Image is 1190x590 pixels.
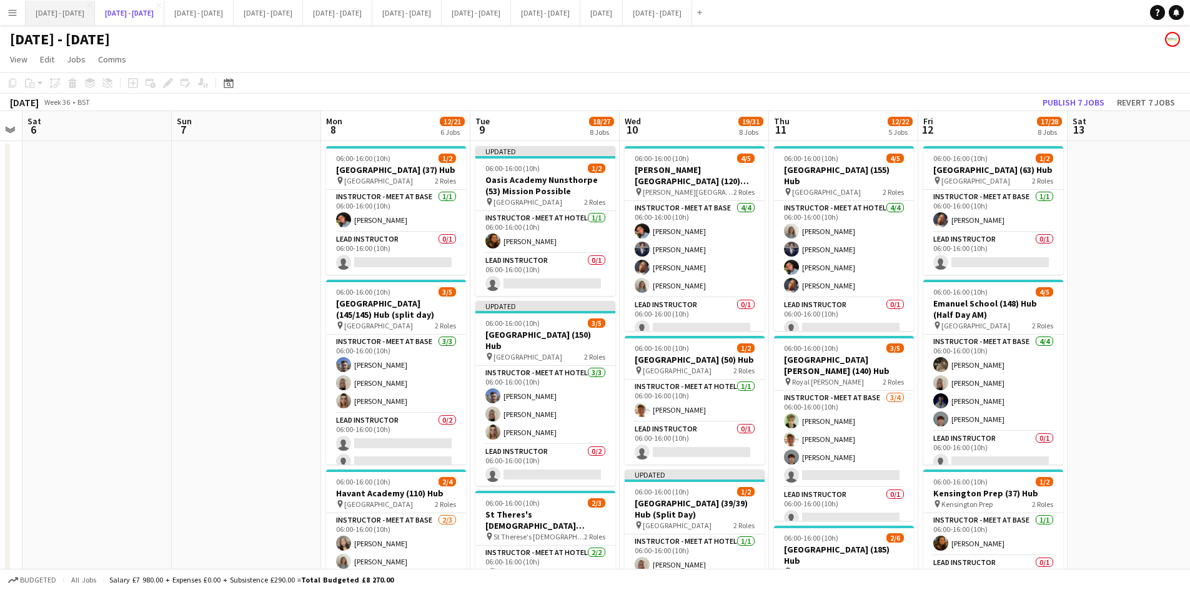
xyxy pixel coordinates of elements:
[784,533,838,543] span: 06:00-16:00 (10h)
[326,190,466,232] app-card-role: Instructor - Meet at Base1/106:00-16:00 (10h)[PERSON_NAME]
[643,521,712,530] span: [GEOGRAPHIC_DATA]
[933,477,988,486] span: 06:00-16:00 (10h)
[35,51,59,67] a: Edit
[493,532,584,541] span: St Therese's [DEMOGRAPHIC_DATA] School
[20,576,56,584] span: Budgeted
[435,176,456,185] span: 2 Roles
[344,176,413,185] span: [GEOGRAPHIC_DATA]
[733,366,755,375] span: 2 Roles
[883,377,904,386] span: 2 Roles
[326,164,466,175] h3: [GEOGRAPHIC_DATA] (37) Hub
[493,352,562,361] span: [GEOGRAPHIC_DATA]
[635,154,689,163] span: 06:00-16:00 (10h)
[234,1,303,25] button: [DATE] - [DATE]
[933,154,988,163] span: 06:00-16:00 (10h)
[475,329,615,352] h3: [GEOGRAPHIC_DATA] (150) Hub
[1038,94,1109,111] button: Publish 7 jobs
[941,321,1010,330] span: [GEOGRAPHIC_DATA]
[921,122,933,137] span: 12
[625,470,765,479] div: Updated
[635,487,689,496] span: 06:00-16:00 (10h)
[774,336,914,521] div: 06:00-16:00 (10h)3/5[GEOGRAPHIC_DATA][PERSON_NAME] (140) Hub Royal [PERSON_NAME]2 RolesInstructor...
[625,201,765,298] app-card-role: Instructor - Meet at Base4/406:00-16:00 (10h)[PERSON_NAME][PERSON_NAME][PERSON_NAME][PERSON_NAME]
[941,499,993,509] span: Kensington Prep
[1032,321,1053,330] span: 2 Roles
[95,1,164,25] button: [DATE] - [DATE]
[93,51,131,67] a: Comms
[792,377,864,386] span: Royal [PERSON_NAME]
[511,1,580,25] button: [DATE] - [DATE]
[923,335,1063,431] app-card-role: Instructor - Meet at Base4/406:00-16:00 (10h)[PERSON_NAME][PERSON_NAME][PERSON_NAME][PERSON_NAME]
[923,232,1063,275] app-card-role: Lead Instructor0/106:00-16:00 (10h)
[774,201,914,298] app-card-role: Instructor - Meet at Hotel4/406:00-16:00 (10h)[PERSON_NAME][PERSON_NAME][PERSON_NAME][PERSON_NAME]
[485,164,540,173] span: 06:00-16:00 (10h)
[164,1,234,25] button: [DATE] - [DATE]
[27,116,41,127] span: Sat
[475,146,615,156] div: Updated
[774,298,914,340] app-card-role: Lead Instructor0/106:00-16:00 (10h)
[439,287,456,297] span: 3/5
[10,30,110,49] h1: [DATE] - [DATE]
[774,116,790,127] span: Thu
[737,154,755,163] span: 4/5
[774,488,914,530] app-card-role: Lead Instructor0/106:00-16:00 (10h)
[737,487,755,496] span: 1/2
[774,146,914,331] app-job-card: 06:00-16:00 (10h)4/5[GEOGRAPHIC_DATA] (155) Hub [GEOGRAPHIC_DATA]2 RolesInstructor - Meet at Hote...
[475,445,615,505] app-card-role: Lead Instructor0/206:00-16:00 (10h)
[1036,154,1053,163] span: 1/2
[1032,176,1053,185] span: 2 Roles
[77,97,90,107] div: BST
[26,1,95,25] button: [DATE] - [DATE]
[326,298,466,320] h3: [GEOGRAPHIC_DATA] (145/145) Hub (split day)
[625,422,765,465] app-card-role: Lead Instructor0/106:00-16:00 (10h)
[475,366,615,445] app-card-role: Instructor - Meet at Hotel3/306:00-16:00 (10h)[PERSON_NAME][PERSON_NAME][PERSON_NAME]
[1112,94,1180,111] button: Revert 7 jobs
[177,116,192,127] span: Sun
[440,117,465,126] span: 12/21
[923,190,1063,232] app-card-role: Instructor - Meet at Base1/106:00-16:00 (10h)[PERSON_NAME]
[475,301,615,486] app-job-card: Updated06:00-16:00 (10h)3/5[GEOGRAPHIC_DATA] (150) Hub [GEOGRAPHIC_DATA]2 RolesInstructor - Meet ...
[326,280,466,465] app-job-card: 06:00-16:00 (10h)3/5[GEOGRAPHIC_DATA] (145/145) Hub (split day) [GEOGRAPHIC_DATA]2 RolesInstructo...
[6,573,58,587] button: Budgeted
[584,197,605,207] span: 2 Roles
[67,54,86,65] span: Jobs
[1165,32,1180,47] app-user-avatar: Programmes & Operations
[625,298,765,340] app-card-role: Lead Instructor0/106:00-16:00 (10h)
[923,164,1063,175] h3: [GEOGRAPHIC_DATA] (63) Hub
[792,567,861,576] span: [GEOGRAPHIC_DATA]
[98,54,126,65] span: Comms
[1036,287,1053,297] span: 4/5
[1038,127,1061,137] div: 8 Jobs
[344,499,413,509] span: [GEOGRAPHIC_DATA]
[923,280,1063,465] div: 06:00-16:00 (10h)4/5Emanuel School (148) Hub (Half Day AM) [GEOGRAPHIC_DATA]2 RolesInstructor - M...
[923,513,1063,556] app-card-role: Instructor - Meet at Base1/106:00-16:00 (10h)[PERSON_NAME]
[440,127,464,137] div: 6 Jobs
[326,413,466,474] app-card-role: Lead Instructor0/206:00-16:00 (10h)
[324,122,342,137] span: 8
[344,321,413,330] span: [GEOGRAPHIC_DATA]
[584,352,605,361] span: 2 Roles
[883,567,904,576] span: 2 Roles
[923,431,1063,474] app-card-role: Lead Instructor0/106:00-16:00 (10h)
[635,343,689,353] span: 06:00-16:00 (10h)
[739,127,763,137] div: 8 Jobs
[435,321,456,330] span: 2 Roles
[733,521,755,530] span: 2 Roles
[1036,477,1053,486] span: 1/2
[623,122,641,137] span: 10
[625,146,765,331] app-job-card: 06:00-16:00 (10h)4/5[PERSON_NAME][GEOGRAPHIC_DATA] (120) Time Attack (H/D AM) [PERSON_NAME][GEOGR...
[475,509,615,531] h3: St Theres's [DEMOGRAPHIC_DATA] School (90/90) Mission Possible (Split Day)
[625,498,765,520] h3: [GEOGRAPHIC_DATA] (39/39) Hub (Split Day)
[326,146,466,275] div: 06:00-16:00 (10h)1/2[GEOGRAPHIC_DATA] (37) Hub [GEOGRAPHIC_DATA]2 RolesInstructor - Meet at Base1...
[625,336,765,465] app-job-card: 06:00-16:00 (10h)1/2[GEOGRAPHIC_DATA] (50) Hub [GEOGRAPHIC_DATA]2 RolesInstructor - Meet at Hotel...
[109,575,394,584] div: Salary £7 980.00 + Expenses £0.00 + Subsistence £290.00 =
[623,1,692,25] button: [DATE] - [DATE]
[475,146,615,296] app-job-card: Updated06:00-16:00 (10h)1/2Oasis Academy Nunsthorpe (53) Mission Possible [GEOGRAPHIC_DATA]2 Role...
[588,498,605,508] span: 2/3
[372,1,442,25] button: [DATE] - [DATE]
[69,575,99,584] span: All jobs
